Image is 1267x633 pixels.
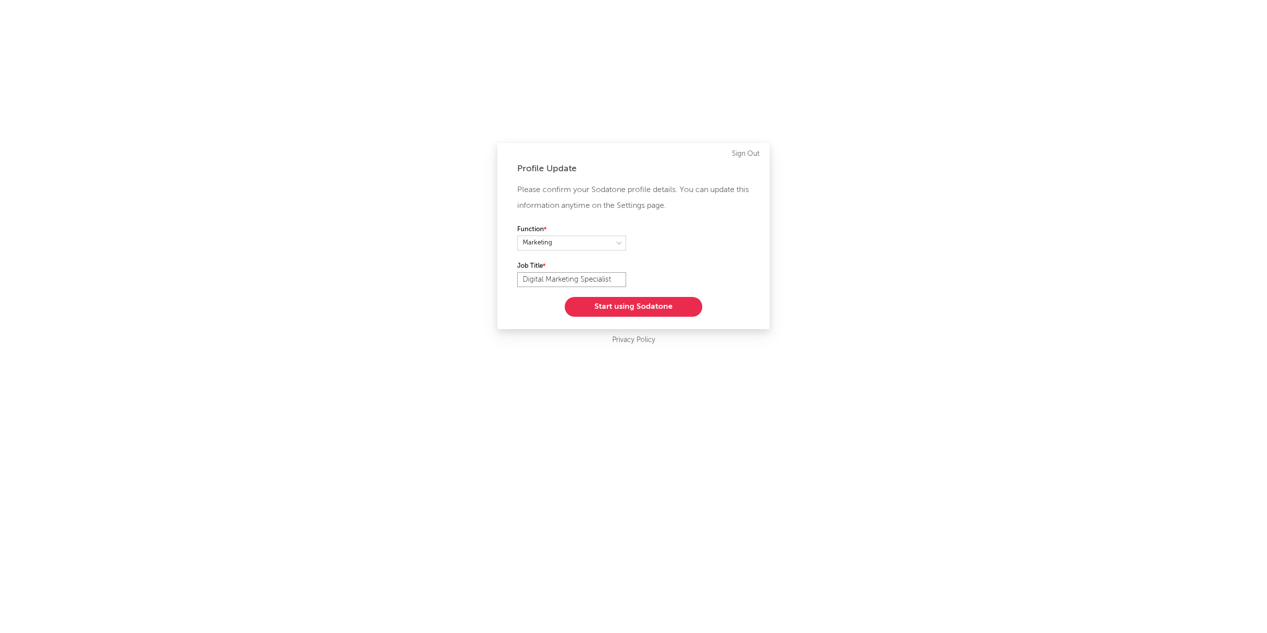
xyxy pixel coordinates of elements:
label: Job Title [517,260,626,272]
div: Profile Update [517,163,750,175]
a: Sign Out [732,148,760,160]
p: Please confirm your Sodatone profile details. You can update this information anytime on the Sett... [517,182,750,214]
button: Start using Sodatone [565,297,702,317]
a: Privacy Policy [612,334,655,346]
label: Function [517,224,626,236]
